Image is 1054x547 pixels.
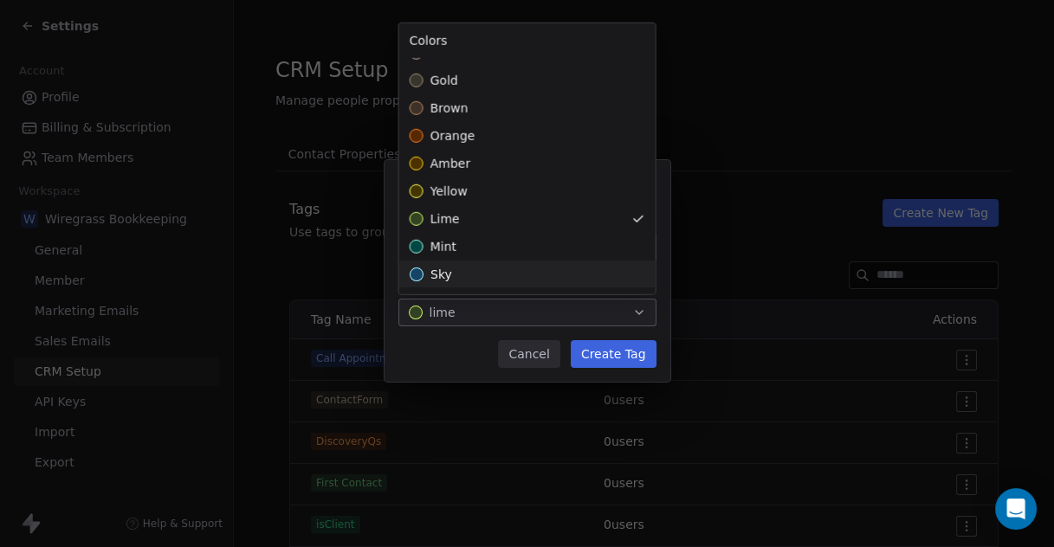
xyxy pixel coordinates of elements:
span: mint [430,238,456,255]
span: orange [430,127,475,145]
span: gold [430,72,458,89]
span: bronze [430,44,472,61]
span: brown [430,100,469,117]
span: Colors [410,34,448,48]
span: sky [430,266,452,283]
span: lime [430,210,460,228]
span: amber [430,155,470,172]
span: yellow [430,183,468,200]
